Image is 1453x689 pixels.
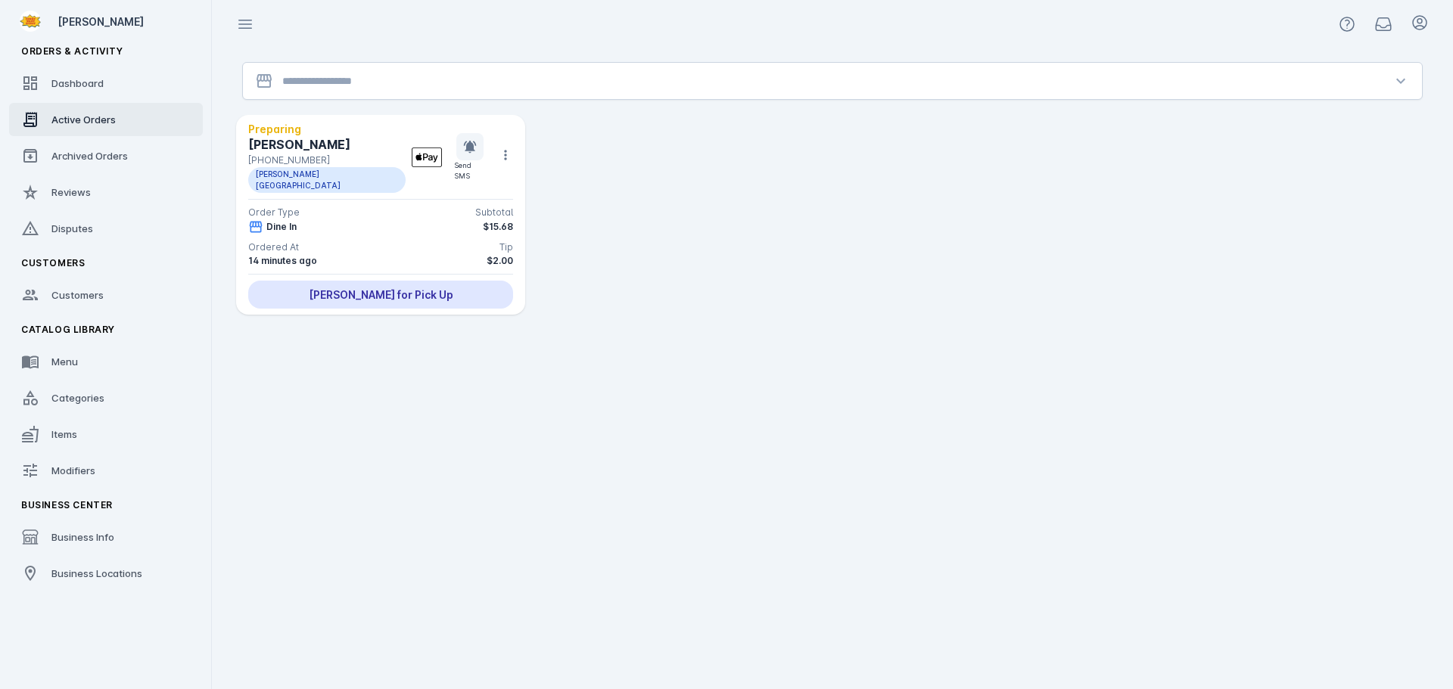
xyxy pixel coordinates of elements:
[248,281,513,309] div: [PERSON_NAME] for Pick Up
[21,499,113,511] span: Business Center
[487,254,513,268] div: $2.00
[51,222,93,234] span: Disputes
[9,520,203,554] a: Business Info
[9,139,203,172] a: Archived Orders
[248,241,299,254] div: Ordered At
[475,206,513,219] div: Subtotal
[51,428,77,440] span: Items
[248,154,412,167] div: [PHONE_NUMBER]
[51,289,104,301] span: Customers
[9,67,203,100] a: Dashboard
[9,557,203,590] a: Business Locations
[499,241,513,254] div: Tip
[51,355,78,368] span: Menu
[51,464,95,476] span: Modifiers
[9,454,203,487] a: Modifiers
[9,345,203,378] a: Menu
[9,381,203,414] a: Categories
[51,567,142,579] span: Business Locations
[9,278,203,312] a: Customers
[21,45,123,57] span: Orders & Activity
[51,113,116,126] span: Active Orders
[21,257,85,268] span: Customers
[248,135,412,154] div: [PERSON_NAME]
[248,254,317,268] div: 14 minutes ago
[51,392,104,404] span: Categories
[483,220,513,234] div: $15.68
[282,72,1383,90] input: Location
[9,103,203,136] a: Active Orders
[51,186,91,198] span: Reviews
[248,167,406,193] span: [PERSON_NAME][GEOGRAPHIC_DATA]
[248,206,300,219] div: Order Type
[248,121,412,137] div: Preparing
[454,160,486,181] div: Send SMS
[9,175,203,209] a: Reviews
[51,77,104,89] span: Dashboard
[51,150,128,162] span: Archived Orders
[9,212,203,245] a: Disputes
[9,417,203,451] a: Items
[58,14,197,29] div: [PERSON_NAME]
[51,531,114,543] span: Business Info
[21,324,115,335] span: Catalog Library
[266,220,297,234] div: Dine In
